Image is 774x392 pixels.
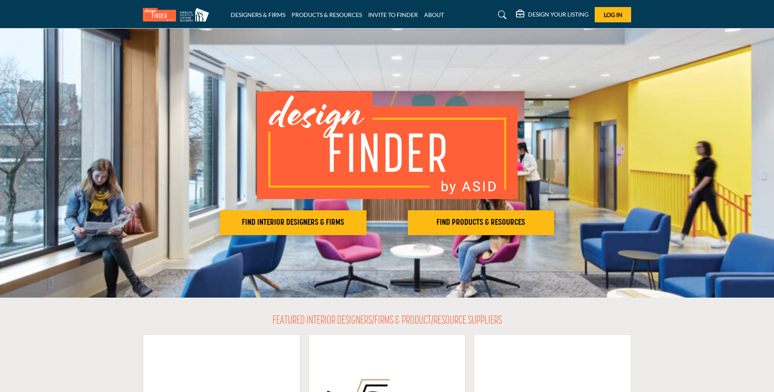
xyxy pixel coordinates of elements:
[272,314,502,328] h2: FEATURED INTERIOR DESIGNERS/FIRMS & PRODUCT/RESOURCE SUPPLIERS
[143,8,213,22] img: Site Logo
[292,11,362,18] a: PRODUCTS & RESOURCES
[257,91,518,199] img: image
[231,11,285,18] a: DESIGNERS & FIRMS
[516,10,588,20] div: DESIGN YOUR LISTING
[604,11,622,18] span: Log In
[410,218,552,228] h2: FIND PRODUCTS & RESOURCES
[220,210,367,235] button: FIND INTERIOR DESIGNERS & FIRMS
[408,210,555,235] button: FIND PRODUCTS & RESOURCES
[595,7,631,22] button: Log In
[424,11,444,18] a: ABOUT
[368,11,418,18] a: INVITE TO FINDER
[528,11,588,18] h5: DESIGN YOUR LISTING
[222,218,364,228] h2: FIND INTERIOR DESIGNERS & FIRMS
[490,8,512,22] a: Search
